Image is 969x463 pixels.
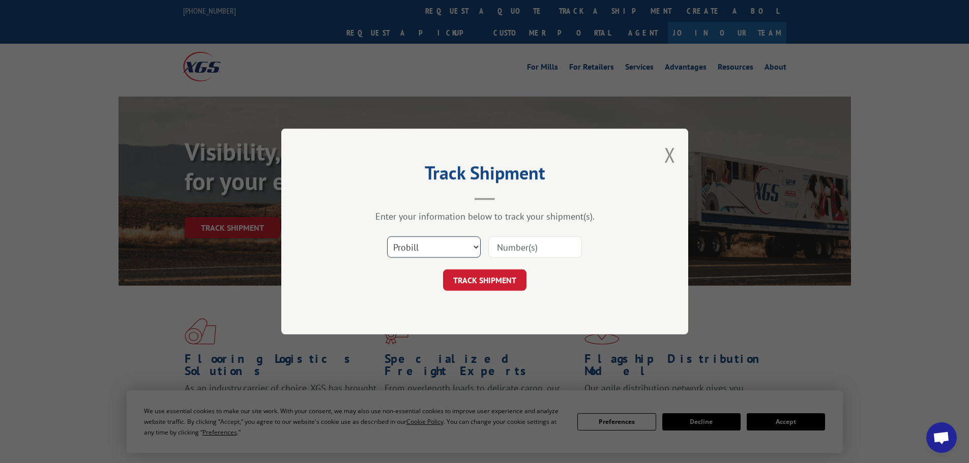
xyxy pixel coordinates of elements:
[443,269,526,291] button: TRACK SHIPMENT
[488,236,582,258] input: Number(s)
[332,210,637,222] div: Enter your information below to track your shipment(s).
[926,422,957,453] div: Open chat
[664,141,676,168] button: Close modal
[332,166,637,185] h2: Track Shipment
